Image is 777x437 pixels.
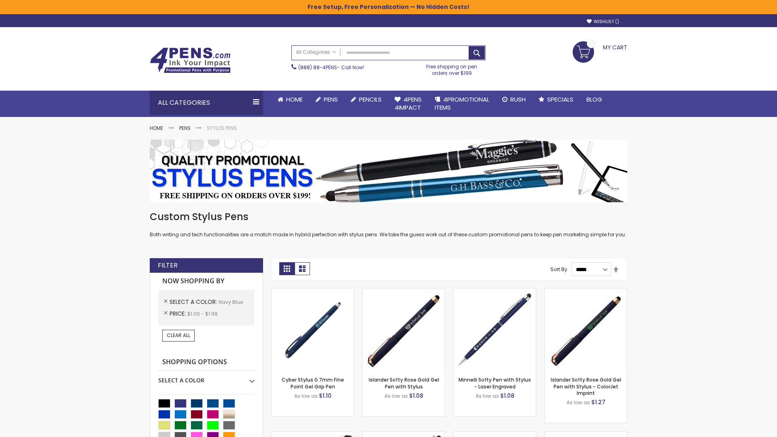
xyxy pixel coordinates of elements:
span: 4PROMOTIONAL ITEMS [435,95,489,112]
a: Rush [496,91,532,108]
a: Blog [580,91,609,108]
strong: Now Shopping by [158,273,255,290]
a: Clear All [162,330,195,341]
a: Home [150,125,163,132]
a: Minnelli Softy Pen with Stylus - Laser Engraved-Navy Blue [454,288,536,295]
span: As low as [294,392,318,399]
label: Sort By [550,266,567,273]
a: Pens [179,125,191,132]
strong: Shopping Options [158,354,255,371]
a: Wishlist [587,19,619,25]
span: $1.27 [591,398,605,406]
a: Minnelli Softy Pen with Stylus - Laser Engraved [459,376,531,390]
a: 4Pens4impact [388,91,428,117]
span: All Categories [296,49,336,55]
a: Islander Softy Rose Gold Gel Pen with Stylus - ColorJet Imprint [551,376,621,396]
a: Islander Softy Rose Gold Gel Pen with Stylus-Navy Blue [363,288,445,295]
img: Stylus Pens [150,140,627,202]
a: Islander Softy Rose Gold Gel Pen with Stylus - ColorJet Imprint-Navy Blue [545,288,627,295]
a: Cyber Stylus 0.7mm Fine Point Gel Grip Pen-Navy Blue [272,288,354,295]
span: - Call Now! [298,64,364,71]
span: $1.00 - $1.99 [187,310,218,317]
span: Rush [510,95,526,104]
span: $1.10 [319,392,331,400]
span: Clear All [167,332,190,339]
img: Cyber Stylus 0.7mm Fine Point Gel Grip Pen-Navy Blue [272,289,354,371]
img: Minnelli Softy Pen with Stylus - Laser Engraved-Navy Blue [454,289,536,371]
span: $1.08 [500,392,514,400]
h1: Custom Stylus Pens [150,210,627,223]
div: Free shipping on pen orders over $199 [418,60,486,76]
span: 4Pens 4impact [395,95,422,112]
a: (888) 88-4PENS [298,64,337,71]
a: Islander Softy Rose Gold Gel Pen with Stylus [369,376,439,390]
span: Price [170,310,187,318]
span: Pencils [359,95,382,104]
strong: Stylus Pens [207,125,237,132]
div: Select A Color [158,371,255,384]
a: All Categories [292,46,340,59]
a: Cyber Stylus 0.7mm Fine Point Gel Grip Pen [282,376,344,390]
span: Navy Blue [219,299,243,305]
div: Both writing and tech functionalities are a match made in hybrid perfection with stylus pens. We ... [150,210,627,238]
span: As low as [384,392,408,399]
a: Pens [309,91,344,108]
a: Home [271,91,309,108]
img: Islander Softy Rose Gold Gel Pen with Stylus-Navy Blue [363,289,445,371]
a: Pencils [344,91,388,108]
strong: Filter [158,261,178,270]
span: As low as [567,399,590,406]
span: Specials [547,95,573,104]
img: Islander Softy Rose Gold Gel Pen with Stylus - ColorJet Imprint-Navy Blue [545,289,627,371]
span: $1.08 [409,392,423,400]
div: All Categories [150,91,263,115]
span: Select A Color [170,298,219,306]
span: As low as [476,392,499,399]
span: Blog [586,95,602,104]
a: 4PROMOTIONALITEMS [428,91,496,117]
img: 4Pens Custom Pens and Promotional Products [150,47,231,73]
strong: Grid [279,262,295,275]
span: Home [286,95,303,104]
span: Pens [324,95,338,104]
a: Specials [532,91,580,108]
